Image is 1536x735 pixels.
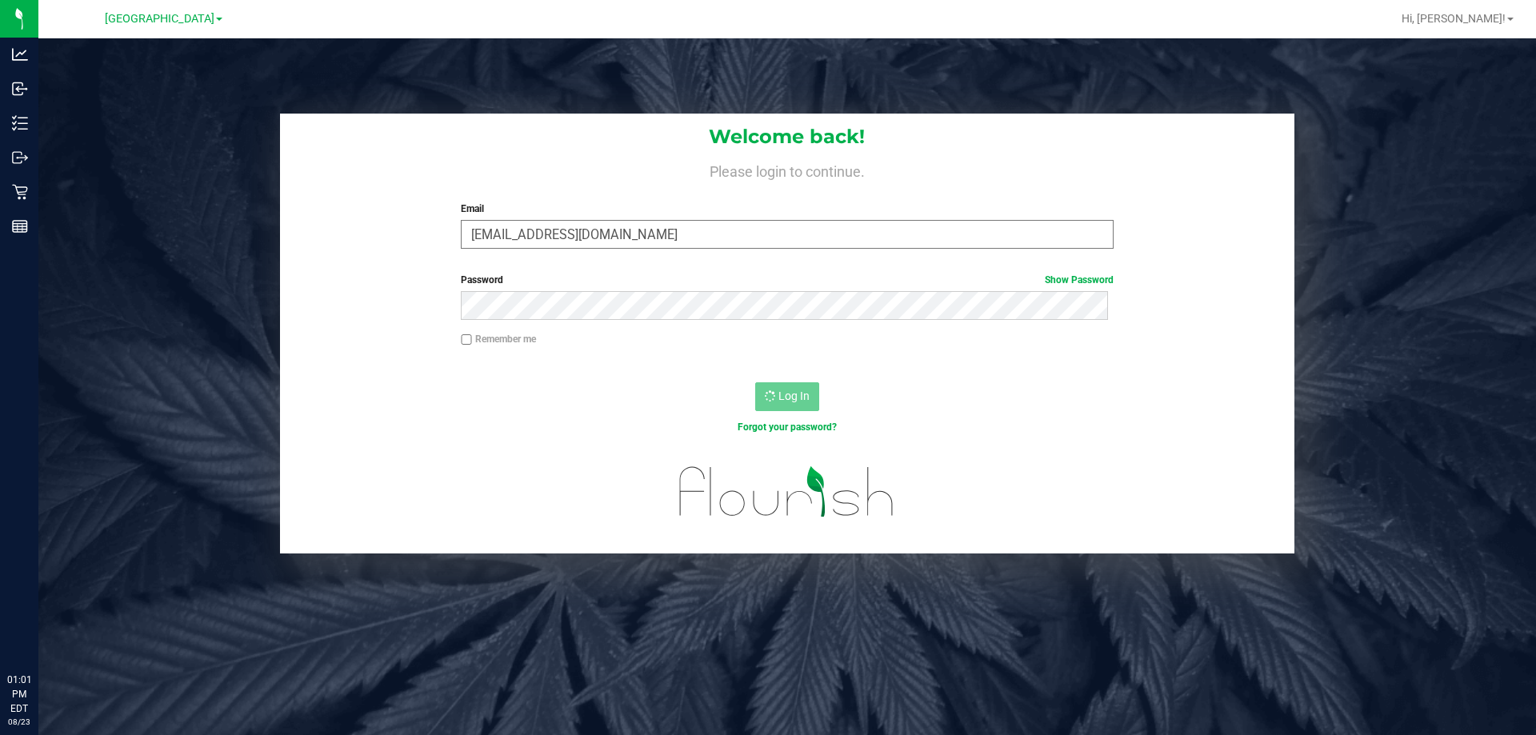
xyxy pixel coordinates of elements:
[660,451,914,533] img: flourish_logo.svg
[1045,274,1114,286] a: Show Password
[1402,12,1506,25] span: Hi, [PERSON_NAME]!
[7,673,31,716] p: 01:01 PM EDT
[12,184,28,200] inline-svg: Retail
[461,334,472,346] input: Remember me
[280,126,1294,147] h1: Welcome back!
[12,218,28,234] inline-svg: Reports
[7,716,31,728] p: 08/23
[12,46,28,62] inline-svg: Analytics
[12,81,28,97] inline-svg: Inbound
[461,274,503,286] span: Password
[12,150,28,166] inline-svg: Outbound
[461,332,536,346] label: Remember me
[778,389,810,402] span: Log In
[461,202,1113,216] label: Email
[105,12,214,26] span: [GEOGRAPHIC_DATA]
[12,115,28,131] inline-svg: Inventory
[755,382,819,411] button: Log In
[738,421,837,433] a: Forgot your password?
[280,160,1294,179] h4: Please login to continue.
